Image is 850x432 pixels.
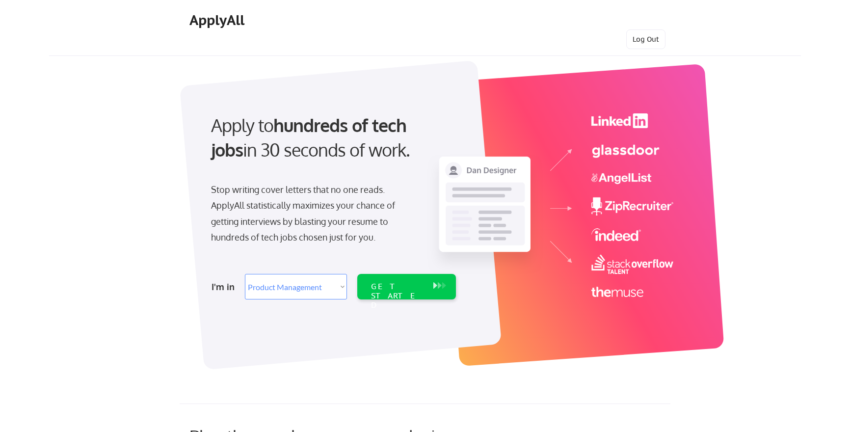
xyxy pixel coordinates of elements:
div: I'm in [212,279,239,295]
strong: hundreds of tech jobs [211,114,411,161]
div: ApplyAll [189,12,247,28]
div: Apply to in 30 seconds of work. [211,113,452,162]
button: Log Out [626,29,665,49]
div: Stop writing cover letters that no one reads. ApplyAll statistically maximizes your chance of get... [211,182,413,245]
div: GET STARTED [371,282,424,310]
